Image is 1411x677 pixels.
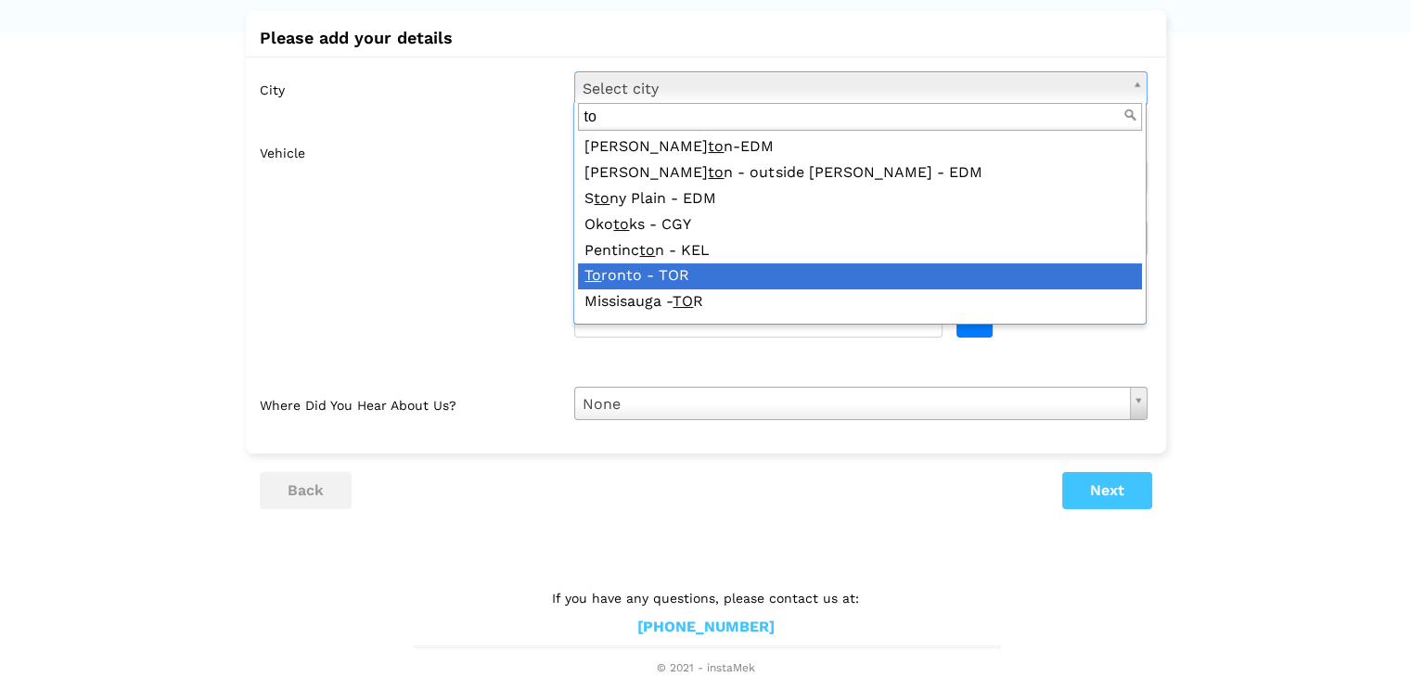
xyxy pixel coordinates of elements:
span: to [639,241,655,259]
div: Missisauga - R [578,289,1142,315]
div: S ny Plain - EDM [578,186,1142,212]
div: [PERSON_NAME] - R [578,315,1142,341]
div: [PERSON_NAME] n - outside [PERSON_NAME] - EDM [578,160,1142,186]
span: to [594,189,609,207]
div: ronto - TOR [578,263,1142,289]
span: to [708,163,724,181]
div: Pentinc n - KEL [578,238,1142,264]
div: Oko ks - CGY [578,212,1142,238]
div: [PERSON_NAME] n-EDM [578,134,1142,160]
span: To [584,266,601,284]
span: to [708,137,724,155]
span: TO [673,292,693,310]
span: TO [719,318,739,336]
span: to [613,215,629,233]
